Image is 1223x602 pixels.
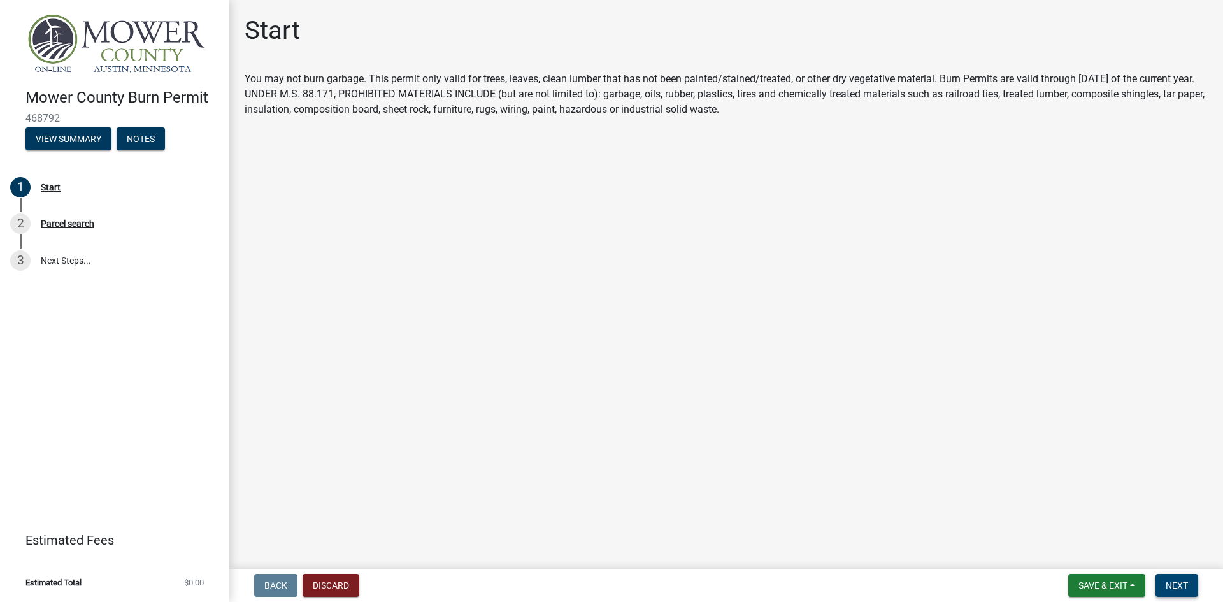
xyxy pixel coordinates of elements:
button: Notes [117,127,165,150]
div: 1 [10,177,31,197]
span: Back [264,580,287,591]
span: $0.00 [184,578,204,587]
h4: Mower County Burn Permit [25,89,219,107]
button: Next [1155,574,1198,597]
div: 3 [10,250,31,271]
div: You may not burn garbage. This permit only valid for trees, leaves, clean lumber that has not bee... [245,71,1208,117]
wm-modal-confirm: Notes [117,134,165,145]
img: Mower County, Minnesota [25,13,209,75]
button: Back [254,574,297,597]
a: Estimated Fees [10,527,209,553]
h1: Start [245,15,300,46]
div: Parcel search [41,219,94,228]
button: Discard [303,574,359,597]
span: 468792 [25,112,204,124]
span: Save & Exit [1078,580,1127,591]
button: View Summary [25,127,111,150]
div: Start [41,183,61,192]
span: Next [1166,580,1188,591]
div: 2 [10,213,31,234]
span: Estimated Total [25,578,82,587]
button: Save & Exit [1068,574,1145,597]
wm-modal-confirm: Summary [25,134,111,145]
